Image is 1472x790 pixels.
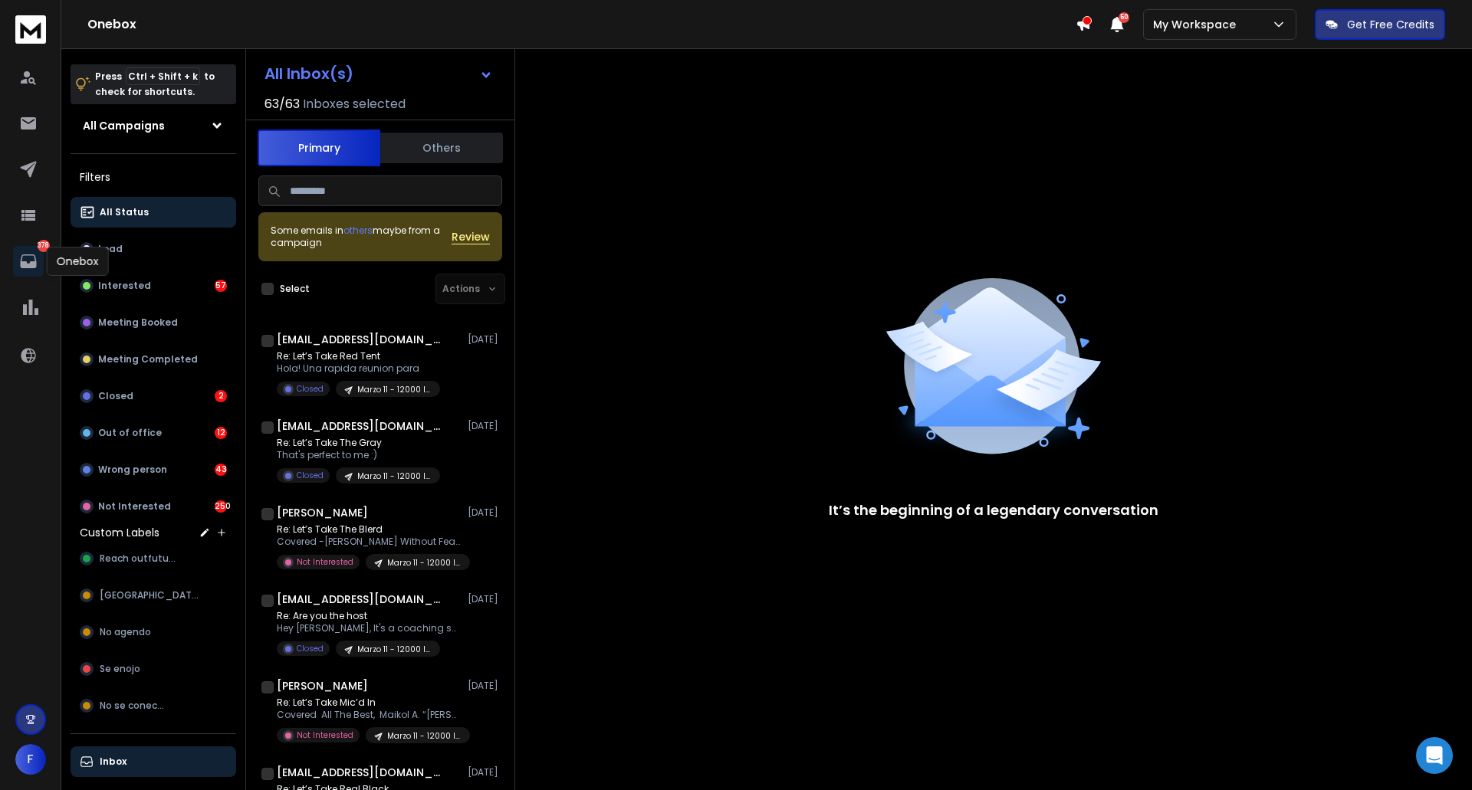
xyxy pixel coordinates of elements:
[100,663,140,675] span: Se enojo
[277,709,461,721] p: Covered All The Best, Maikol A. “[PERSON_NAME]”
[357,470,431,482] p: Marzo 11 - 12000 leads G Personal
[215,280,227,292] div: 57
[343,224,373,237] span: others
[215,427,227,439] div: 12
[468,593,502,605] p: [DATE]
[468,333,502,346] p: [DATE]
[126,67,200,85] span: Ctrl + Shift + k
[258,129,380,166] button: Primary
[100,756,127,768] p: Inbox
[277,765,445,780] h1: [EMAIL_ADDRESS][DOMAIN_NAME]
[277,678,368,693] h1: [PERSON_NAME]
[83,118,165,133] h1: All Campaigns
[277,449,440,461] p: That's perfect to me :)
[1416,737,1453,774] div: Open Intercom Messenger
[98,427,162,439] p: Out of office
[98,500,171,513] p: Not Interested
[80,525,159,540] h3: Custom Labels
[1153,17,1242,32] p: My Workspace
[277,332,445,347] h1: [EMAIL_ADDRESS][DOMAIN_NAME]
[71,344,236,375] button: Meeting Completed
[468,766,502,779] p: [DATE]
[277,697,461,709] p: Re: Let’s Take Mic’d In
[13,246,44,277] a: 378
[95,69,215,100] p: Press to check for shortcuts.
[297,383,324,395] p: Closed
[297,470,324,481] p: Closed
[252,58,505,89] button: All Inbox(s)
[264,66,353,81] h1: All Inbox(s)
[277,362,440,375] p: Hola! Una rapida reunion para
[380,131,503,165] button: Others
[468,506,502,519] p: [DATE]
[264,95,300,113] span: 63 / 63
[71,270,236,301] button: Interested57
[277,523,461,536] p: Re: Let’s Take The Blerd
[71,543,236,574] button: Reach outfuture
[100,552,177,565] span: Reach outfuture
[215,390,227,402] div: 2
[277,610,461,622] p: Re: Are you the host
[71,234,236,264] button: Lead
[1315,9,1445,40] button: Get Free Credits
[87,15,1076,34] h1: Onebox
[98,353,198,365] p: Meeting Completed
[71,110,236,141] button: All Campaigns
[280,283,310,295] label: Select
[468,420,502,432] p: [DATE]
[71,418,236,448] button: Out of office12
[100,626,151,638] span: No agendo
[297,556,353,568] p: Not Interested
[100,206,149,218] p: All Status
[98,243,123,255] p: Lead
[71,381,236,411] button: Closed2
[452,229,490,244] button: Review
[15,744,46,775] button: F
[15,15,46,44] img: logo
[98,316,178,329] p: Meeting Booked
[71,307,236,338] button: Meeting Booked
[277,536,461,548] p: Covered -[PERSON_NAME] Without Fear!™
[303,95,406,113] h3: Inboxes selected
[357,384,431,395] p: Marzo 11 - 12000 leads G Personal
[47,247,109,276] div: Onebox
[71,166,236,188] h3: Filters
[100,700,167,712] span: No se conecto
[98,464,167,476] p: Wrong person
[277,437,440,449] p: Re: Let’s Take The Gray
[297,729,353,741] p: Not Interested
[71,654,236,684] button: Se enojo
[387,557,461,569] p: Marzo 11 - 12000 leads G Personal
[277,505,368,520] h1: [PERSON_NAME]
[297,643,324,654] p: Closed
[277,622,461,634] p: Hey [PERSON_NAME], It's a coaching session
[215,500,227,513] div: 250
[829,500,1158,521] p: It’s the beginning of a legendary conversation
[387,730,461,742] p: Marzo 11 - 12000 leads G Personal
[357,644,431,655] p: Marzo 11 - 12000 leads G Personal
[468,680,502,692] p: [DATE]
[271,225,452,249] div: Some emails in maybe from a campaign
[98,390,133,402] p: Closed
[277,350,440,362] p: Re: Let’s Take Red Tent
[71,746,236,777] button: Inbox
[215,464,227,476] div: 43
[71,617,236,647] button: No agendo
[1119,12,1129,23] span: 50
[71,580,236,611] button: [GEOGRAPHIC_DATA]
[38,240,50,252] p: 378
[71,690,236,721] button: No se conecto
[71,454,236,485] button: Wrong person43
[277,418,445,434] h1: [EMAIL_ADDRESS][DOMAIN_NAME]
[71,491,236,522] button: Not Interested250
[277,592,445,607] h1: [EMAIL_ADDRESS][DOMAIN_NAME]
[98,280,151,292] p: Interested
[100,589,200,602] span: [GEOGRAPHIC_DATA]
[1347,17,1434,32] p: Get Free Credits
[71,197,236,228] button: All Status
